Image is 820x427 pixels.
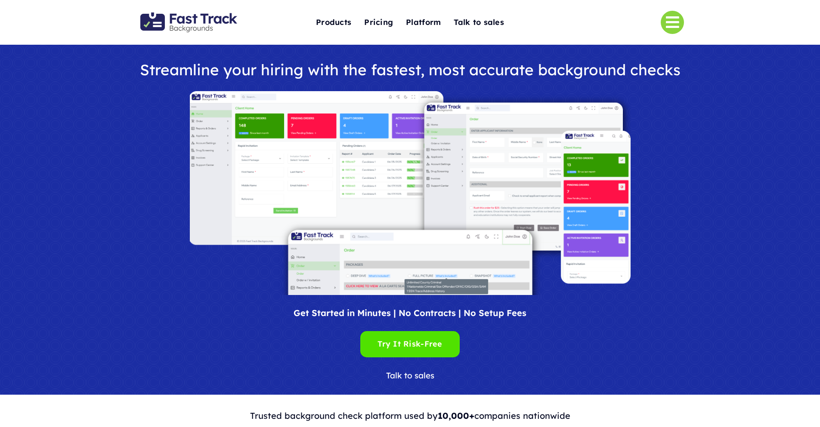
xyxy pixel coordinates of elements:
[386,370,434,381] span: Talk to sales
[273,1,547,44] nav: One Page
[406,16,441,29] span: Platform
[378,338,442,351] span: Try It Risk-Free
[386,371,434,380] a: Talk to sales
[136,409,684,423] p: Trusted background check platform used by companies nationwide
[360,331,459,357] a: Try It Risk-Free
[661,11,684,34] a: Link to #
[454,13,504,32] a: Talk to sales
[190,91,631,295] img: Fast Track Backgrounds Platform
[130,61,690,78] h1: Streamline your hiring with the fastest, most accurate background checks
[140,12,237,32] img: Fast Track Backgrounds Logo
[140,12,237,21] a: Fast Track Backgrounds Logo
[454,16,504,29] span: Talk to sales
[438,410,474,421] b: 10,000+
[406,13,441,32] a: Platform
[364,16,393,29] span: Pricing
[316,16,351,29] span: Products
[364,13,393,32] a: Pricing
[294,307,526,318] span: Get Started in Minutes | No Contracts | No Setup Fees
